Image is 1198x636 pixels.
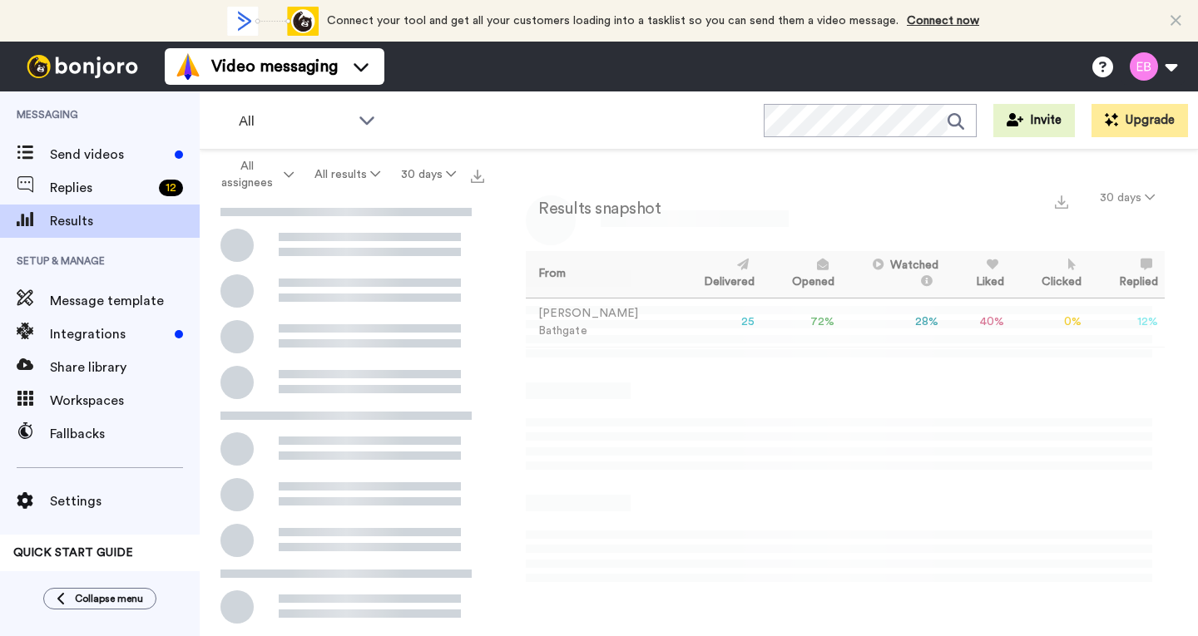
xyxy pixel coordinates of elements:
[50,211,200,231] span: Results
[841,251,945,298] th: Watched
[13,547,133,559] span: QUICK START GUIDE
[213,158,280,191] span: All assignees
[1090,183,1165,213] button: 30 days
[674,251,762,298] th: Delivered
[211,55,338,78] span: Video messaging
[945,251,1011,298] th: Liked
[1088,298,1165,347] td: 12 %
[1055,195,1068,209] img: export.svg
[239,111,350,131] span: All
[1088,251,1165,298] th: Replied
[1050,189,1073,213] button: Export a summary of each team member’s results that match this filter now.
[75,592,143,605] span: Collapse menu
[50,178,152,198] span: Replies
[993,104,1075,137] button: Invite
[390,160,466,190] button: 30 days
[304,160,391,190] button: All results
[526,200,661,218] h2: Results snapshot
[175,53,201,80] img: vm-color.svg
[526,298,674,347] td: [PERSON_NAME] Bathgate
[50,324,168,344] span: Integrations
[945,298,1011,347] td: 40 %
[466,162,489,187] button: Export all results that match these filters now.
[50,424,200,444] span: Fallbacks
[526,251,674,298] th: From
[20,55,145,78] img: bj-logo-header-white.svg
[674,298,762,347] td: 25
[761,298,841,347] td: 72 %
[13,568,36,581] span: 40%
[841,298,945,347] td: 28 %
[1092,104,1188,137] button: Upgrade
[1011,298,1088,347] td: 0 %
[50,391,200,411] span: Workspaces
[159,180,183,196] div: 12
[471,170,484,183] img: export.svg
[43,588,156,609] button: Collapse menu
[1011,251,1088,298] th: Clicked
[50,357,200,377] span: Share library
[203,151,304,198] button: All assignees
[50,145,168,165] span: Send videos
[227,7,319,36] div: animation
[327,15,898,27] span: Connect your tool and get all your customers loading into a tasklist so you can send them a video...
[907,15,979,27] a: Connect now
[50,291,200,311] span: Message template
[761,251,841,298] th: Opened
[50,491,200,511] span: Settings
